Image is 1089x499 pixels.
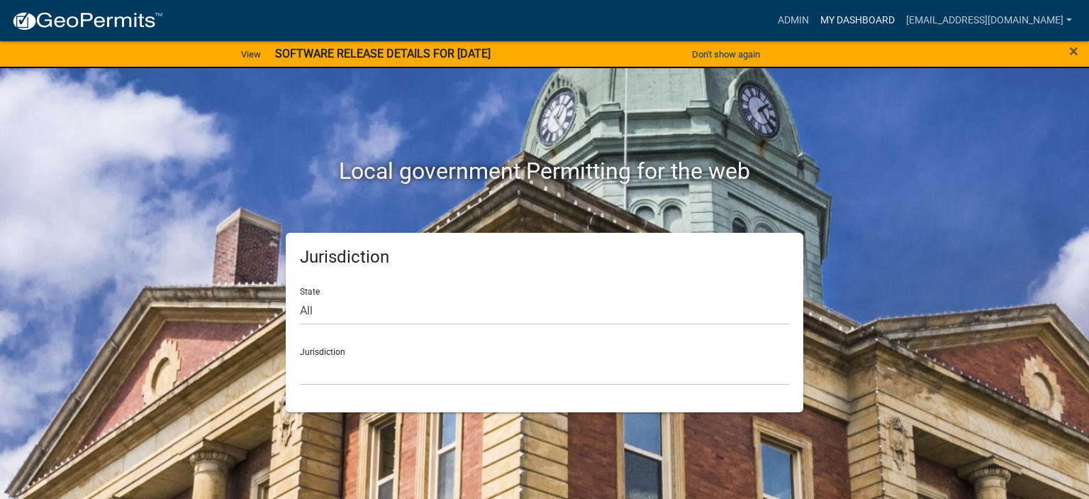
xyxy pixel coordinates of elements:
h2: Local government Permitting for the web [151,158,938,185]
button: Close [1069,43,1078,60]
button: Don't show again [686,43,766,66]
h5: Jurisdiction [300,247,789,268]
a: My Dashboard [815,7,900,34]
a: [EMAIL_ADDRESS][DOMAIN_NAME] [900,7,1078,34]
span: × [1069,41,1078,61]
strong: SOFTWARE RELEASE DETAILS FOR [DATE] [275,47,491,60]
a: View [235,43,267,66]
a: Admin [772,7,815,34]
